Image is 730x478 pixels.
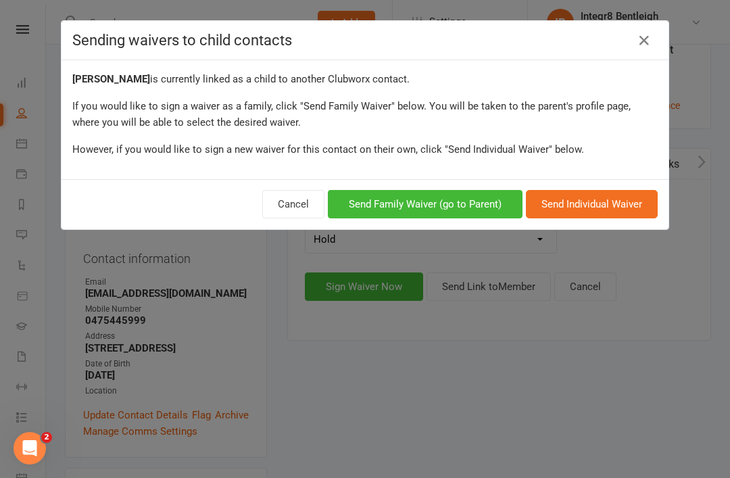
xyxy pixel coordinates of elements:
div: is currently linked as a child to another Clubworx contact. [72,71,658,87]
button: Send Family Waiver (go to Parent) [328,190,522,218]
iframe: Intercom live chat [14,432,46,464]
button: Send Individual Waiver [526,190,658,218]
strong: [PERSON_NAME] [72,73,150,85]
button: Cancel [262,190,324,218]
h4: Sending waivers to child contacts [72,32,658,49]
div: If you would like to sign a waiver as a family, click "Send Family Waiver" below. You will be tak... [72,98,658,130]
a: Close [633,30,655,51]
div: However, if you would like to sign a new waiver for this contact on their own, click "Send Indivi... [72,141,658,158]
span: 2 [41,432,52,443]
